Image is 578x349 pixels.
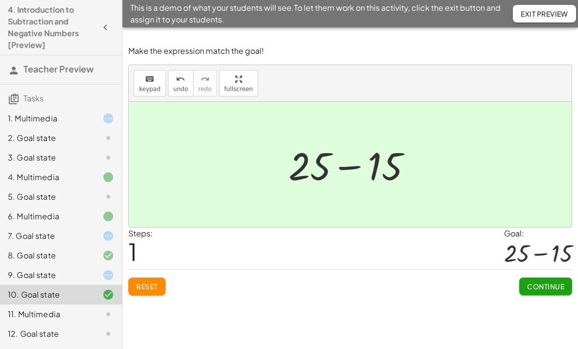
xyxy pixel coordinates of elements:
i: Task not started. [102,152,114,163]
div: 6. Multimedia [8,210,87,222]
i: redo [200,73,210,85]
button: keyboardkeypad [134,70,166,96]
i: Task not started. [102,132,114,144]
button: fullscreen [219,70,258,96]
div: 5. Goal state [8,191,87,203]
div: 12. Goal state [8,328,87,340]
i: Task started. [102,269,114,281]
div: 3. Goal state [8,152,87,163]
button: Continue [519,278,572,295]
span: keypad [139,86,161,93]
button: undoundo [168,70,193,96]
span: Reset [136,282,158,291]
span: Tasks [24,93,44,103]
i: Task finished. [102,171,114,183]
button: redoredo [193,70,217,96]
div: 1. Multimedia [8,113,87,124]
div: 7. Goal state [8,230,87,242]
div: 8. Goal state [8,250,87,261]
p: Make the expression match the goal! [128,46,572,57]
span: redo [198,86,212,93]
div: 10. Goal state [8,289,87,301]
span: fullscreen [224,86,253,93]
i: Task finished and correct. [102,250,114,261]
div: Goal: [504,228,572,239]
i: Task finished and correct. [102,289,114,301]
span: Exit Preview [521,9,568,18]
button: Reset [128,278,166,295]
i: keyboard [145,73,154,85]
div: 9. Goal state [8,269,87,281]
span: This is a demo of what your students will see. To let them work on this activity, click the exit ... [130,2,513,25]
div: 2. Goal state [8,132,87,144]
span: Continue [527,282,564,291]
i: Task started. [102,113,114,124]
i: Task not started. [102,308,114,320]
i: Task finished. [102,210,114,222]
i: Task started. [102,230,114,242]
span: Teacher Preview [24,63,94,74]
i: Task not started. [102,191,114,203]
h4: 4. Introduction to Subtraction and Negative Numbers [Preview] [8,4,96,51]
span: 1 [128,236,137,266]
div: 4. Multimedia [8,171,87,183]
div: 11. Multimedia [8,308,87,320]
label: Steps: [128,228,153,238]
i: undo [176,73,185,85]
i: Task not started. [102,328,114,340]
span: undo [173,86,188,93]
button: Exit Preview [513,5,576,23]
